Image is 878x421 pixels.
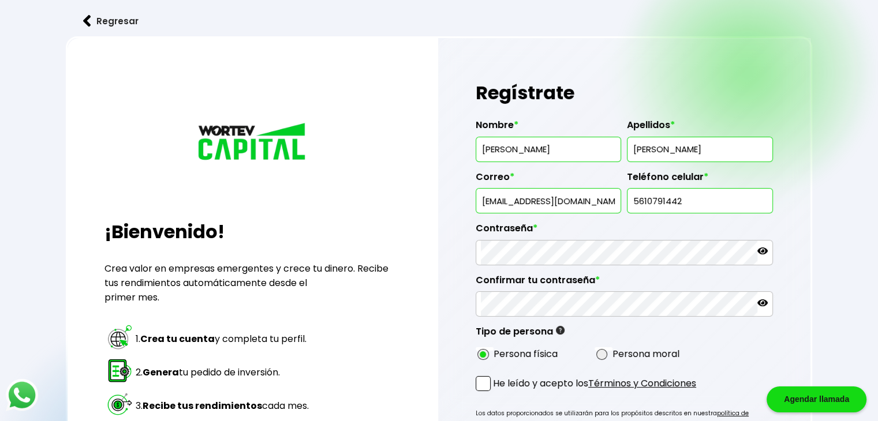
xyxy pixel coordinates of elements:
[195,121,311,164] img: logo_wortev_capital
[612,347,679,361] label: Persona moral
[494,347,558,361] label: Persona física
[632,189,767,213] input: 10 dígitos
[627,171,772,189] label: Teléfono celular
[627,119,772,137] label: Apellidos
[66,6,156,36] button: Regresar
[106,390,133,418] img: paso 3
[83,15,91,27] img: flecha izquierda
[140,332,215,345] strong: Crea tu cuenta
[104,261,401,305] p: Crea valor en empresas emergentes y crece tu dinero. Recibe tus rendimientos automáticamente desd...
[588,377,696,390] a: Términos y Condiciones
[767,386,866,412] div: Agendar llamada
[143,399,262,412] strong: Recibe tus rendimientos
[135,356,309,389] td: 2. tu pedido de inversión.
[106,357,133,384] img: paso 2
[476,171,621,189] label: Correo
[143,366,179,379] strong: Genera
[476,326,565,343] label: Tipo de persona
[6,379,38,411] img: logos_whatsapp-icon.242b2217.svg
[556,326,565,334] img: gfR76cHglkPwleuBLjWdxeZVvX9Wp6JBDmjRYY8JYDQn16A2ICN00zLTgIroGa6qie5tIuWH7V3AapTKqzv+oMZsGfMUqL5JM...
[476,119,621,137] label: Nombre
[104,218,401,246] h2: ¡Bienvenido!
[493,376,696,390] p: He leído y acepto los
[106,324,133,351] img: paso 1
[66,6,812,36] a: flecha izquierdaRegresar
[476,76,773,110] h1: Regístrate
[135,323,309,355] td: 1. y completa tu perfil.
[481,189,616,213] input: inversionista@gmail.com
[476,275,773,292] label: Confirmar tu contraseña
[476,223,773,240] label: Contraseña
